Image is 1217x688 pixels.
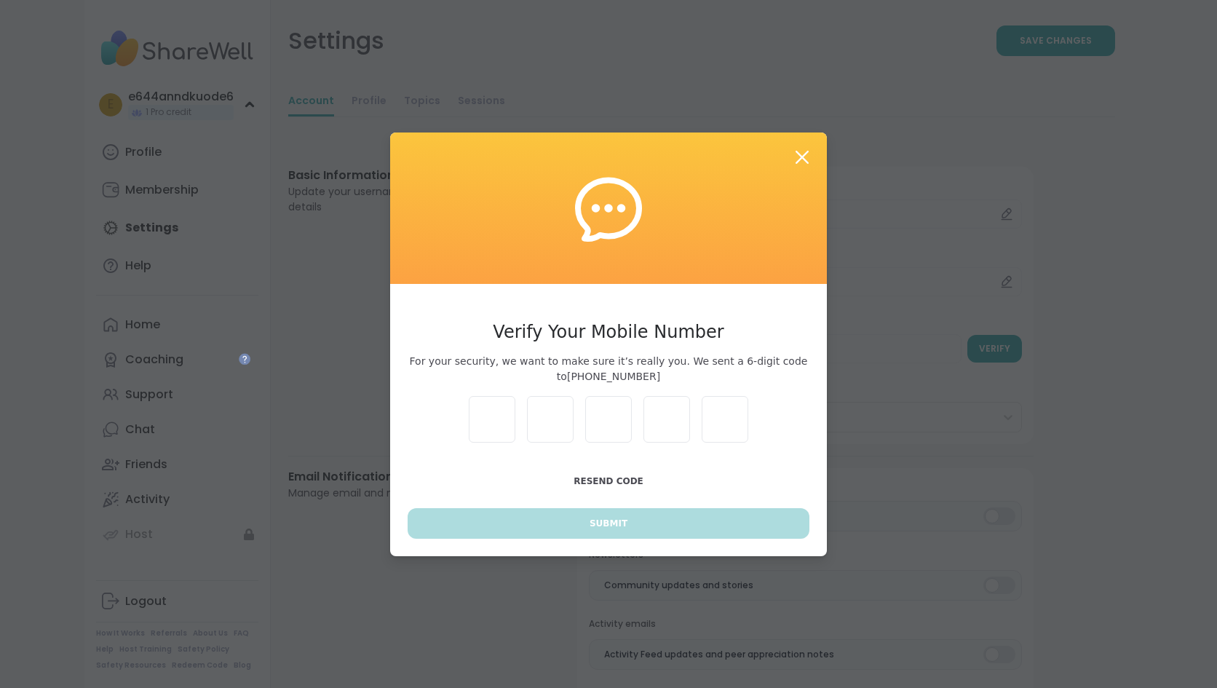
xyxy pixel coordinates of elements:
button: Submit [408,508,809,539]
span: For your security, we want to make sure it’s really you. We sent a 6-digit code to [PHONE_NUMBER] [408,354,809,384]
span: Resend Code [574,476,643,486]
button: Resend Code [408,466,809,497]
iframe: Spotlight [239,353,250,365]
h3: Verify Your Mobile Number [408,319,809,345]
span: Submit [590,517,627,530]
